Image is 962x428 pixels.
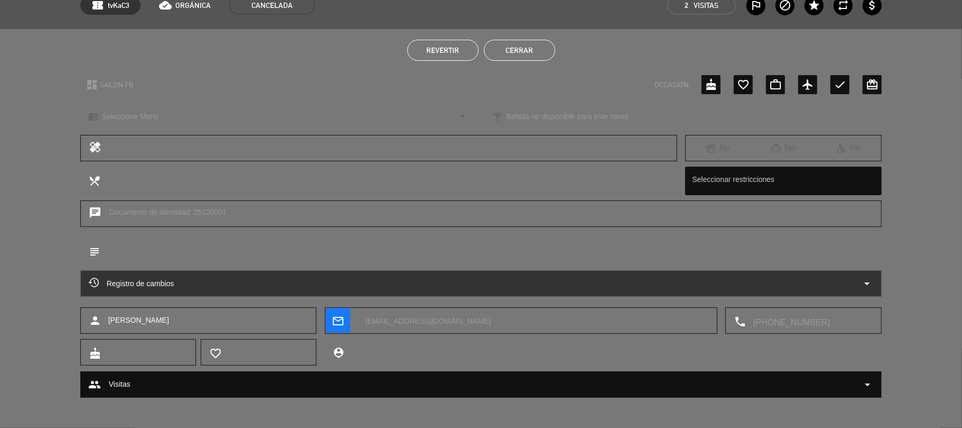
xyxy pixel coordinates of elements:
[86,78,98,91] i: dashboard
[426,46,459,54] span: Revertir
[100,79,134,91] span: SALON PB
[866,78,879,91] i: card_giftcard
[88,245,100,257] i: subject
[333,347,344,358] i: person_pin
[861,378,874,391] span: arrow_drop_down
[407,40,479,61] button: Revertir
[493,112,503,122] i: local_bar
[769,78,782,91] i: work_outline
[102,111,158,123] span: Seleccione Menú
[484,40,555,61] button: Cerrar
[816,141,881,155] div: No
[457,110,470,123] i: arrow_drop_down
[80,201,882,227] div: Documento de identidad: 25120001
[686,141,751,155] div: No
[88,112,98,122] i: chrome_reader_mode
[737,78,750,91] i: favorite_border
[801,78,814,91] i: airplanemode_active
[89,141,101,156] i: healing
[209,347,221,359] i: favorite_border
[109,378,130,390] span: Visitas
[734,315,745,327] i: local_phone
[751,141,816,155] div: No
[332,315,344,326] i: mail_outline
[89,277,174,290] span: Registro de cambios
[861,277,873,290] i: arrow_drop_down
[88,378,101,391] span: group
[655,79,690,91] span: OCCASION:
[705,78,717,91] i: cake
[834,78,846,91] i: check
[89,347,100,359] i: cake
[507,111,629,123] span: Bebida no disponible para este menú
[89,314,101,327] i: person
[108,314,169,326] span: [PERSON_NAME]
[88,175,100,186] i: local_dining
[89,206,101,221] i: chat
